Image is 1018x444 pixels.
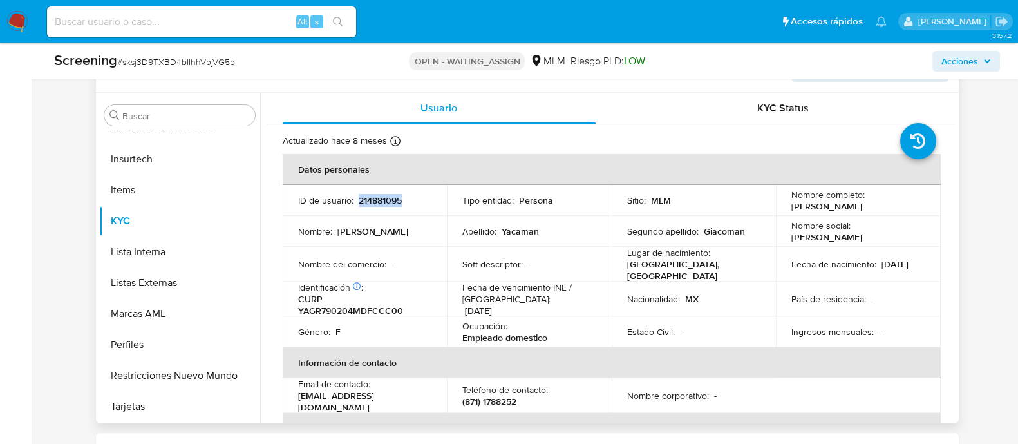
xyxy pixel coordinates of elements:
[502,226,539,237] p: Yacaman
[54,50,117,70] b: Screening
[791,258,876,270] p: Fecha de nacimiento :
[941,51,978,72] span: Acciones
[391,258,394,270] p: -
[325,13,351,31] button: search-icon
[99,360,260,391] button: Restricciones Nuevo Mundo
[99,329,260,360] button: Perfiles
[570,54,645,68] span: Riesgo PLD:
[99,267,260,298] button: Listas Externas
[409,52,525,70] p: OPEN - WAITING_ASSIGN
[283,413,941,444] th: Verificación y cumplimiento
[462,332,547,343] p: Empleado domestico
[627,326,675,338] p: Estado Civil :
[298,390,427,413] p: [EMAIL_ADDRESS][DOMAIN_NAME]
[298,282,363,293] p: Identificación :
[462,258,523,270] p: Soft descriptor :
[298,226,332,237] p: Nombre :
[791,231,862,243] p: [PERSON_NAME]
[627,390,709,401] p: Nombre corporativo :
[876,16,887,27] a: Notificaciones
[651,195,671,206] p: MLM
[918,15,990,28] p: anamaria.arriagasanchez@mercadolibre.com.mx
[627,258,756,282] p: [GEOGRAPHIC_DATA], [GEOGRAPHIC_DATA]
[995,15,1008,28] a: Salir
[627,293,680,305] p: Nacionalidad :
[704,226,745,237] p: Giacoman
[680,326,683,338] p: -
[117,55,235,68] span: # sksj3D9TXBD4bIIhhVbjVG5b
[335,326,341,338] p: F
[714,390,717,401] p: -
[298,195,353,206] p: ID de usuario :
[298,293,427,316] p: CURP YAGR790204MDFCCC00
[462,226,496,237] p: Apellido :
[627,226,699,237] p: Segundo apellido :
[298,258,386,270] p: Nombre del comercio :
[881,258,909,270] p: [DATE]
[791,200,862,212] p: [PERSON_NAME]
[283,347,941,378] th: Información de contacto
[337,226,408,237] p: [PERSON_NAME]
[528,258,531,270] p: -
[359,195,402,206] p: 214881095
[99,206,260,236] button: KYC
[791,189,865,200] p: Nombre completo :
[992,30,1012,41] span: 3.157.2
[283,135,387,147] p: Actualizado hace 8 meses
[519,195,553,206] p: Persona
[283,154,941,185] th: Datos personales
[627,247,710,258] p: Lugar de nacimiento :
[465,305,492,316] p: [DATE]
[791,326,874,338] p: Ingresos mensuales :
[530,54,565,68] div: MLM
[871,293,874,305] p: -
[462,320,507,332] p: Ocupación :
[685,293,699,305] p: MX
[298,378,370,390] p: Email de contacto :
[462,195,514,206] p: Tipo entidad :
[122,110,250,122] input: Buscar
[47,14,356,30] input: Buscar usuario o caso...
[99,391,260,422] button: Tarjetas
[315,15,319,28] span: s
[879,326,881,338] p: -
[420,101,457,115] span: Usuario
[99,298,260,329] button: Marcas AML
[791,220,851,231] p: Nombre social :
[932,51,1000,72] button: Acciones
[462,282,596,305] p: Fecha de vencimiento INE / [GEOGRAPHIC_DATA] :
[791,293,866,305] p: País de residencia :
[99,144,260,175] button: Insurtech
[791,15,863,28] span: Accesos rápidos
[297,15,308,28] span: Alt
[298,326,330,338] p: Género :
[627,195,646,206] p: Sitio :
[99,175,260,206] button: Items
[99,236,260,267] button: Lista Interna
[462,384,548,396] p: Teléfono de contacto :
[109,110,120,121] button: Buscar
[757,101,809,115] span: KYC Status
[623,53,645,68] span: LOW
[462,396,516,407] p: (871) 1788252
